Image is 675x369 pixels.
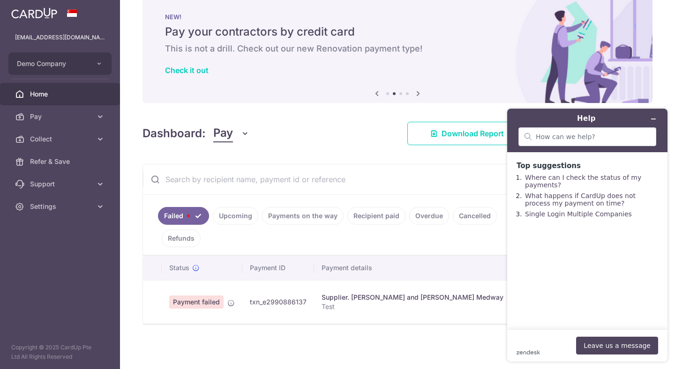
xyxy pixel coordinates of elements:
[242,280,314,324] td: txn_e2990886137
[453,207,497,225] a: Cancelled
[30,179,92,189] span: Support
[500,101,675,369] iframe: Find more information here
[30,89,92,99] span: Home
[11,7,57,19] img: CardUp
[322,293,503,302] div: Supplier. [PERSON_NAME] and [PERSON_NAME] Medway
[262,207,344,225] a: Payments on the way
[162,229,201,247] a: Refunds
[169,263,189,273] span: Status
[165,66,209,75] a: Check it out
[314,256,511,280] th: Payment details
[407,122,527,145] a: Download Report
[213,207,258,225] a: Upcoming
[409,207,449,225] a: Overdue
[30,112,92,121] span: Pay
[169,295,224,309] span: Payment failed
[8,52,112,75] button: Demo Company
[30,157,92,166] span: Refer & Save
[213,125,249,142] button: Pay
[213,125,233,142] span: Pay
[165,43,630,54] h6: This is not a drill. Check out our new Renovation payment type!
[15,33,105,42] p: [EMAIL_ADDRESS][DOMAIN_NAME]
[30,134,92,144] span: Collect
[22,7,41,15] span: Help
[442,128,504,139] span: Download Report
[142,125,206,142] h4: Dashboard:
[143,164,630,194] input: Search by recipient name, payment id or reference
[165,13,630,21] p: NEW!
[17,59,86,68] span: Demo Company
[30,202,92,211] span: Settings
[165,24,630,39] h5: Pay your contractors by credit card
[322,302,503,311] p: Test
[347,207,405,225] a: Recipient paid
[158,207,209,225] a: Failed
[242,256,314,280] th: Payment ID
